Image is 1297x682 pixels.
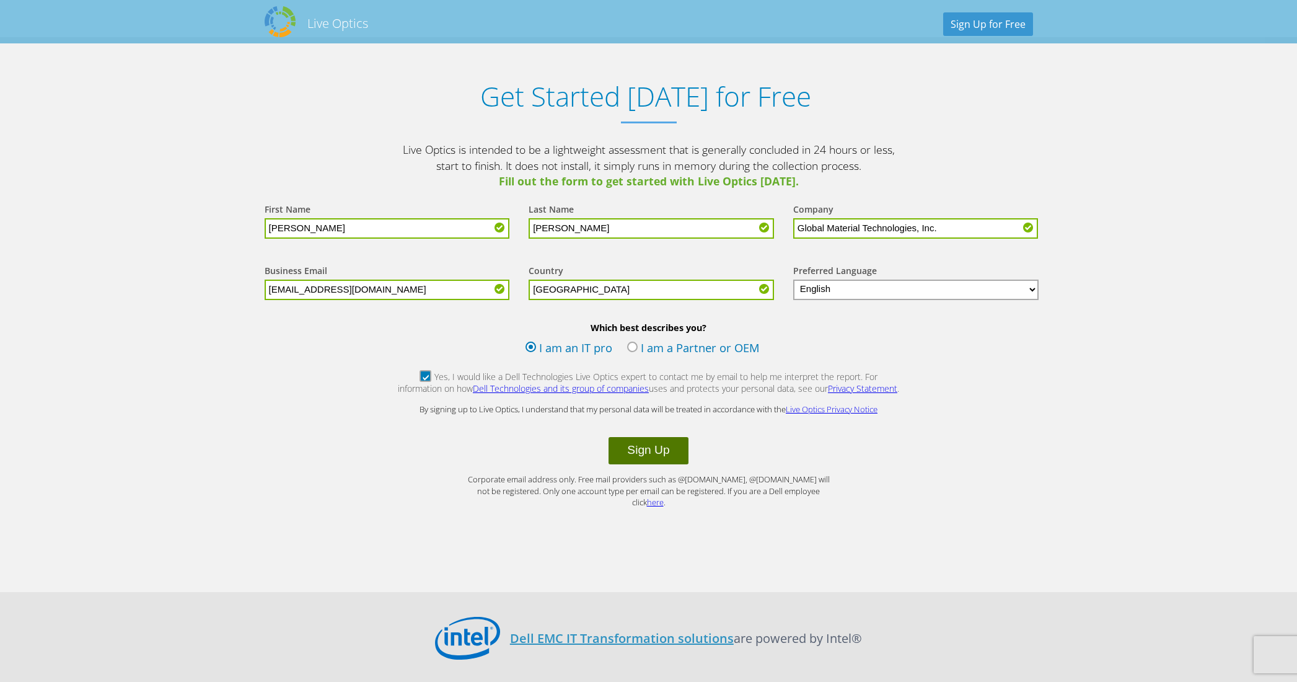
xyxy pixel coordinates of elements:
[397,371,900,397] label: Yes, I would like a Dell Technologies Live Optics expert to contact me by email to help me interp...
[609,437,688,464] button: Sign Up
[793,265,877,280] label: Preferred Language
[943,12,1033,36] a: Sign Up for Free
[510,630,734,647] a: Dell EMC IT Transformation solutions
[435,617,500,660] img: Intel Logo
[828,383,897,394] a: Privacy Statement
[401,142,897,190] p: Live Optics is intended to be a lightweight assessment that is generally concluded in 24 hours or...
[252,81,1039,112] h1: Get Started [DATE] for Free
[265,6,296,37] img: Dell Dpack
[793,203,833,218] label: Company
[401,404,897,415] p: By signing up to Live Optics, I understand that my personal data will be treated in accordance wi...
[473,383,649,394] a: Dell Technologies and its group of companies
[510,629,862,647] p: are powered by Intel®
[529,280,774,300] input: Start typing to search for a country
[265,203,310,218] label: First Name
[252,322,1045,334] b: Which best describes you?
[627,340,760,358] label: I am a Partner or OEM
[647,497,664,508] a: here
[307,15,368,32] h2: Live Optics
[786,404,877,415] a: Live Optics Privacy Notice
[529,203,574,218] label: Last Name
[401,174,897,190] span: Fill out the form to get started with Live Optics [DATE].
[265,265,327,280] label: Business Email
[529,265,563,280] label: Country
[525,340,612,358] label: I am an IT pro
[463,474,835,508] p: Corporate email address only. Free mail providers such as @[DOMAIN_NAME], @[DOMAIN_NAME] will not...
